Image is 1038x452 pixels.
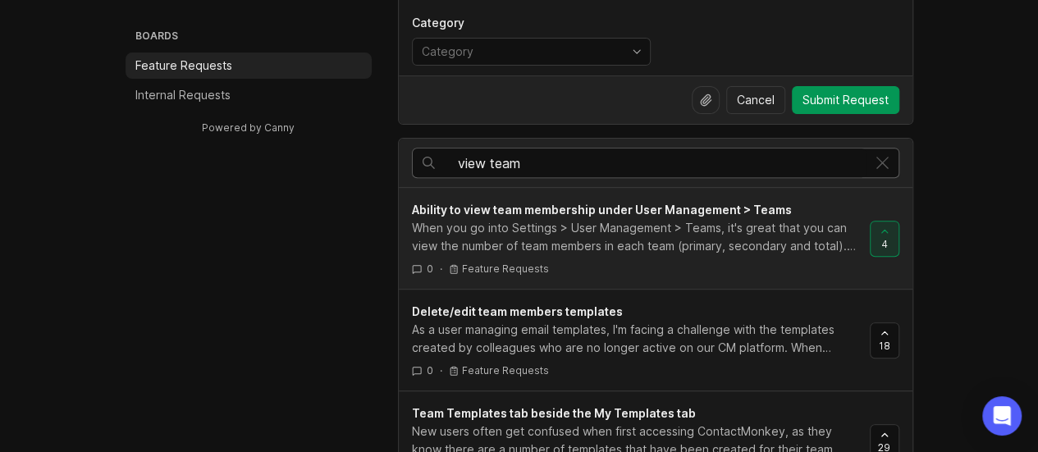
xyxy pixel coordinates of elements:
[412,304,623,318] span: Delete/edit team members templates
[126,82,372,108] a: Internal Requests
[440,363,442,377] div: ·
[427,262,433,276] span: 0
[440,262,442,276] div: ·
[412,406,696,420] span: Team Templates tab beside the My Templates tab
[726,86,785,114] button: Cancel
[737,92,775,108] span: Cancel
[412,219,857,255] div: When you go into Settings > User Management > Teams, it's great that you can view the number of t...
[870,322,899,358] button: 18
[135,57,232,74] p: Feature Requests
[458,154,867,172] input: Search…
[803,92,889,108] span: Submit Request
[412,303,870,377] a: Delete/edit team members templatesAs a user managing email templates, I'm facing a challenge with...
[462,263,549,276] p: Feature Requests
[870,221,899,257] button: 4
[982,396,1022,436] div: Open Intercom Messenger
[135,87,231,103] p: Internal Requests
[412,321,857,357] div: As a user managing email templates, I'm facing a challenge with the templates created by colleagu...
[199,118,297,137] a: Powered by Canny
[462,364,549,377] p: Feature Requests
[427,363,433,377] span: 0
[792,86,899,114] button: Submit Request
[422,43,622,61] input: Category
[412,203,792,217] span: Ability to view team membership under User Management > Teams
[412,201,870,276] a: Ability to view team membership under User Management > TeamsWhen you go into Settings > User Man...
[412,15,651,31] p: Category
[412,38,651,66] div: toggle menu
[132,26,372,49] h3: Boards
[879,339,890,353] span: 18
[624,45,650,58] svg: toggle icon
[881,237,888,251] span: 4
[126,53,372,79] a: Feature Requests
